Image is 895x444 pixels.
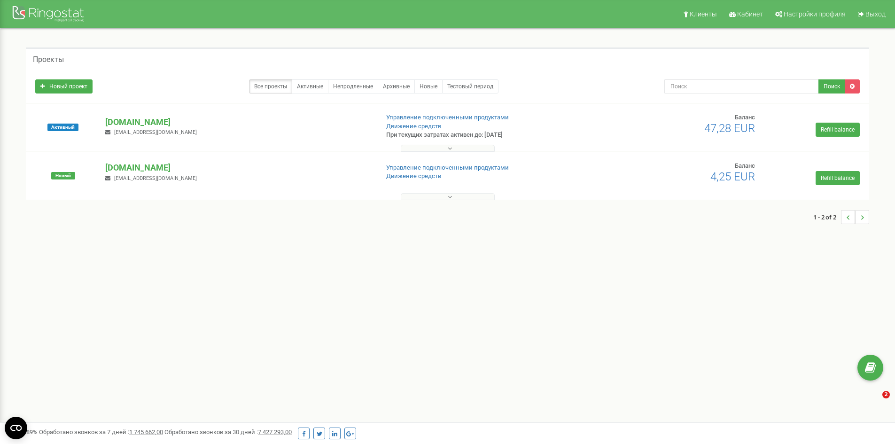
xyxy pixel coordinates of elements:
img: Ringostat Logo [12,4,87,26]
p: [DOMAIN_NAME] [105,116,371,128]
span: Обработано звонков за 7 дней : [39,428,163,436]
nav: ... [813,201,869,234]
a: Новый проект [35,79,93,93]
span: Настройки профиля [784,10,846,18]
span: Выход [865,10,886,18]
span: 4,25 EUR [710,170,755,183]
span: Новый [51,172,75,179]
button: Поиск [818,79,845,93]
span: Кабинет [737,10,763,18]
span: [EMAIL_ADDRESS][DOMAIN_NAME] [114,129,197,135]
a: Активные [292,79,328,93]
p: При текущих затратах активен до: [DATE] [386,131,582,140]
span: Баланс [735,114,755,121]
input: Поиск [664,79,819,93]
span: Клиенты [690,10,717,18]
a: Все проекты [249,79,292,93]
u: 7 427 293,00 [258,428,292,436]
a: Тестовый период [442,79,498,93]
span: Баланс [735,162,755,169]
span: 1 - 2 of 2 [813,210,841,224]
a: Движение средств [386,172,441,179]
span: 2 [882,391,890,398]
span: 47,28 EUR [704,122,755,135]
a: Новые [414,79,443,93]
a: Управление подключенными продуктами [386,114,509,121]
span: [EMAIL_ADDRESS][DOMAIN_NAME] [114,175,197,181]
button: Open CMP widget [5,417,27,439]
u: 1 745 662,00 [129,428,163,436]
a: Управление подключенными продуктами [386,164,509,171]
iframe: Intercom live chat [863,391,886,413]
a: Непродленные [328,79,378,93]
a: Движение средств [386,123,441,130]
a: Архивные [378,79,415,93]
h5: Проекты [33,55,64,64]
a: Refill balance [816,171,860,185]
p: [DOMAIN_NAME] [105,162,371,174]
a: Refill balance [816,123,860,137]
span: Активный [47,124,78,131]
span: Обработано звонков за 30 дней : [164,428,292,436]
